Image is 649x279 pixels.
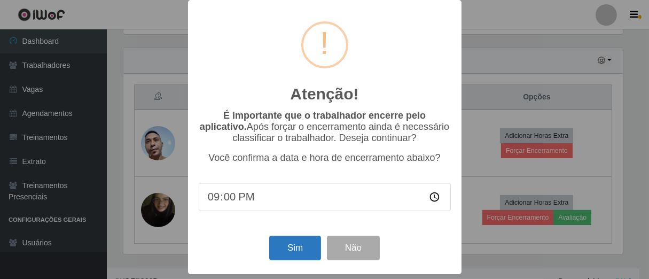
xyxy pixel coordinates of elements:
h2: Atenção! [290,84,358,104]
b: É importante que o trabalhador encerre pelo aplicativo. [200,110,426,132]
p: Você confirma a data e hora de encerramento abaixo? [199,152,451,164]
button: Sim [269,236,321,261]
button: Não [327,236,380,261]
p: Após forçar o encerramento ainda é necessário classificar o trabalhador. Deseja continuar? [199,110,451,144]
